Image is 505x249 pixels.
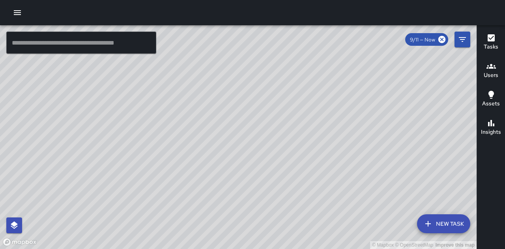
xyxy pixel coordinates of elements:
[477,85,505,114] button: Assets
[481,128,501,137] h6: Insights
[454,32,470,47] button: Filters
[477,114,505,142] button: Insights
[477,28,505,57] button: Tasks
[482,99,500,108] h6: Assets
[477,57,505,85] button: Users
[405,33,448,46] div: 9/11 — Now
[405,36,440,43] span: 9/11 — Now
[484,71,498,80] h6: Users
[484,43,498,51] h6: Tasks
[417,214,470,233] button: New Task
